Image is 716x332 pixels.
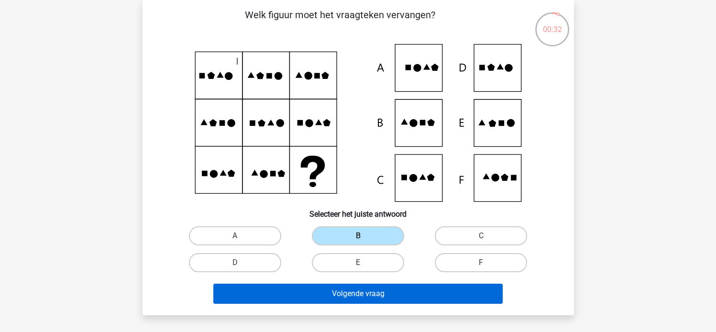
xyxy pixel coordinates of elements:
[158,202,559,219] h6: Selecteer het juiste antwoord
[534,11,570,35] div: 00:32
[435,226,527,245] label: C
[189,226,281,245] label: A
[213,284,503,304] button: Volgende vraag
[312,226,404,245] label: B
[189,253,281,272] label: D
[312,253,404,272] label: E
[435,253,527,272] label: F
[158,8,523,36] p: Welk figuur moet het vraagteken vervangen?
